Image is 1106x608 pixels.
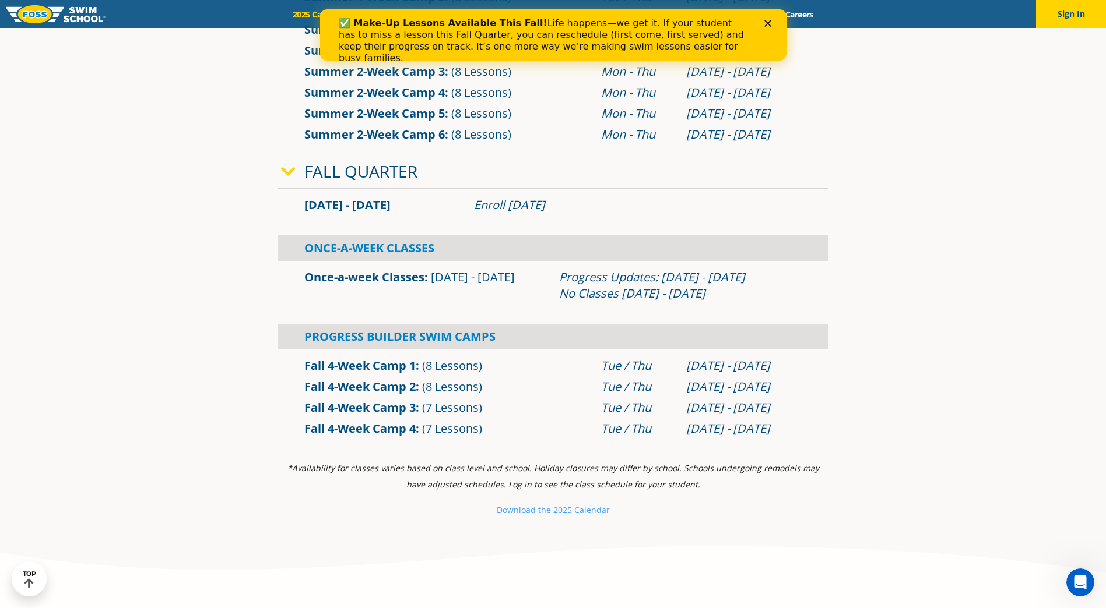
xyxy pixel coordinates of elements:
div: [DATE] - [DATE] [686,126,802,143]
div: Mon - Thu [601,126,675,143]
div: [DATE] - [DATE] [686,84,802,101]
span: (8 Lessons) [451,84,511,100]
a: Fall 4-Week Camp 4 [304,420,416,436]
div: Tue / Thu [601,379,675,395]
a: Summer 2-Week Camp 1 [304,22,445,37]
a: Schools [356,9,405,20]
span: (8 Lessons) [451,63,511,79]
span: (7 Lessons) [422,400,482,415]
a: Fall 4-Week Camp 2 [304,379,416,394]
div: Tue / Thu [601,400,675,416]
div: Enroll [DATE] [474,197,802,213]
b: ✅ Make-Up Lessons Available This Fall! [19,8,227,19]
a: Careers [775,9,823,20]
div: Mon - Thu [601,63,675,80]
div: Progress Updates: [DATE] - [DATE] No Classes [DATE] - [DATE] [559,269,802,302]
small: Download th [497,504,546,515]
a: Summer 2-Week Camp 3 [304,63,445,79]
a: Swim Path® Program [405,9,507,20]
div: [DATE] - [DATE] [686,358,802,374]
div: [DATE] - [DATE] [686,420,802,437]
div: Progress Builder Swim Camps [278,324,828,349]
a: About [PERSON_NAME] [507,9,615,20]
a: Fall 4-Week Camp 3 [304,400,416,415]
a: Summer 2-Week Camp 2 [304,43,445,58]
a: Blog [738,9,775,20]
a: Once-a-week Classes [304,269,424,285]
a: Summer 2-Week Camp 4 [304,84,445,100]
span: (7 Lessons) [422,420,482,436]
span: [DATE] - [DATE] [431,269,515,285]
i: *Availability for classes varies based on class level and school. Holiday closures may differ by ... [287,462,819,490]
div: Tue / Thu [601,420,675,437]
span: [DATE] - [DATE] [304,197,391,213]
span: (8 Lessons) [422,379,482,394]
a: Fall 4-Week Camp 1 [304,358,416,373]
span: (8 Lessons) [451,126,511,142]
iframe: Intercom live chat banner [320,9,787,61]
div: Life happens—we get it. If your student has to miss a lesson this Fall Quarter, you can reschedul... [19,8,429,55]
div: TOP [23,570,36,588]
div: [DATE] - [DATE] [686,105,802,122]
small: e 2025 Calendar [546,504,610,515]
div: Mon - Thu [601,84,675,101]
span: (8 Lessons) [451,105,511,121]
div: Once-A-Week Classes [278,235,828,261]
div: [DATE] - [DATE] [686,379,802,395]
div: [DATE] - [DATE] [686,400,802,416]
img: FOSS Swim School Logo [6,5,106,23]
a: Swim Like [PERSON_NAME] [615,9,739,20]
a: Download the 2025 Calendar [497,504,610,515]
span: (8 Lessons) [422,358,482,373]
div: Close [444,10,456,17]
div: Tue / Thu [601,358,675,374]
div: Mon - Thu [601,105,675,122]
a: Summer 2-Week Camp 6 [304,126,445,142]
iframe: Intercom live chat [1066,568,1094,596]
div: [DATE] - [DATE] [686,63,802,80]
a: Summer 2-Week Camp 5 [304,105,445,121]
a: 2025 Calendar [283,9,356,20]
a: Fall Quarter [304,160,417,182]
